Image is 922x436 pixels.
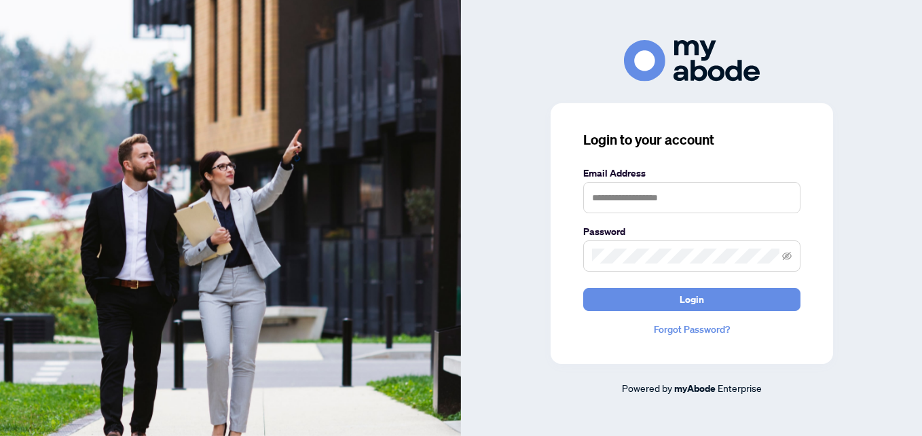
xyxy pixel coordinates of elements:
span: Enterprise [718,382,762,394]
img: ma-logo [624,40,760,81]
span: eye-invisible [782,251,792,261]
a: myAbode [674,381,716,396]
h3: Login to your account [583,130,800,149]
label: Email Address [583,166,800,181]
span: Powered by [622,382,672,394]
label: Password [583,224,800,239]
a: Forgot Password? [583,322,800,337]
button: Login [583,288,800,311]
span: Login [680,289,704,310]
